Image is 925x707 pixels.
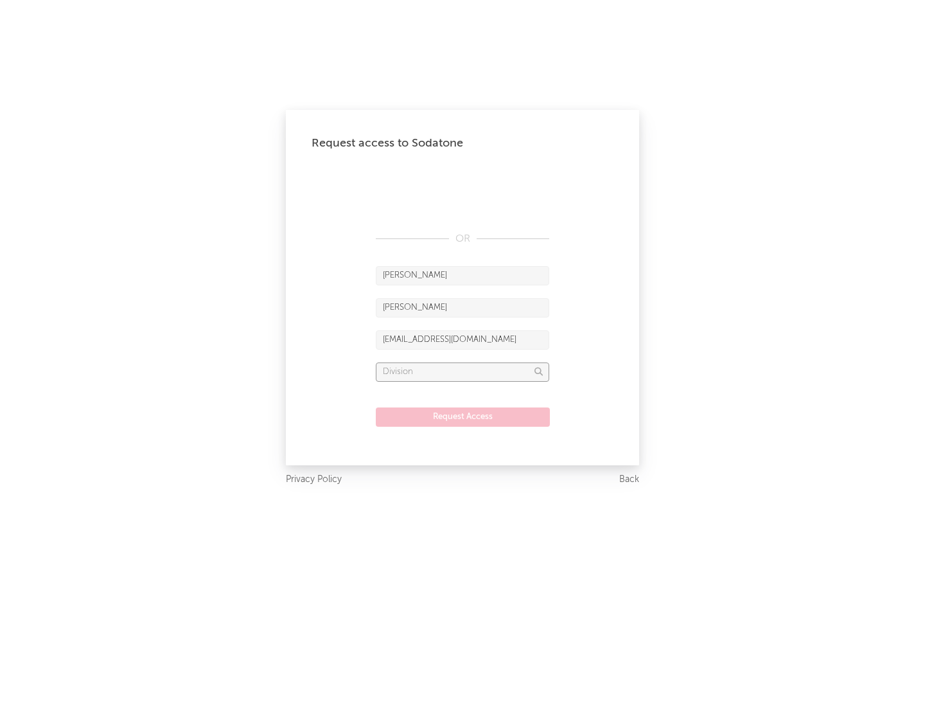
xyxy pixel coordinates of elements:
input: First Name [376,266,549,285]
div: Request access to Sodatone [312,136,613,151]
a: Back [619,472,639,488]
button: Request Access [376,407,550,427]
input: Division [376,362,549,382]
input: Email [376,330,549,350]
div: OR [376,231,549,247]
input: Last Name [376,298,549,318]
a: Privacy Policy [286,472,342,488]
